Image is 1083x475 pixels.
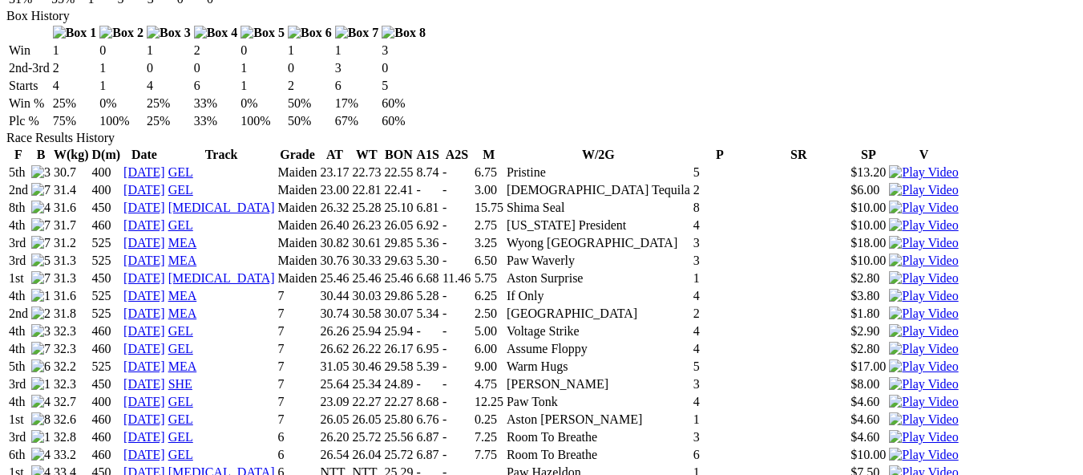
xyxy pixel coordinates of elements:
[383,147,414,163] th: BON
[383,341,414,357] td: 26.17
[53,147,90,163] th: W(kg)
[99,95,144,112] td: 0%
[850,270,887,286] td: $2.80
[168,254,197,267] a: MEA
[240,43,285,59] td: 0
[277,253,318,269] td: Maiden
[168,412,193,426] a: GEL
[146,60,192,76] td: 0
[383,306,414,322] td: 30.07
[442,235,472,251] td: -
[277,306,318,322] td: 7
[889,395,958,408] a: Watch Replay on Watchdog
[123,448,165,461] a: [DATE]
[693,200,747,216] td: 8
[168,147,276,163] th: Track
[277,270,318,286] td: Maiden
[8,182,29,198] td: 2nd
[319,235,350,251] td: 30.82
[693,270,747,286] td: 1
[52,113,98,129] td: 75%
[693,164,747,181] td: 5
[277,288,318,304] td: 7
[415,200,439,216] td: 6.81
[123,430,165,444] a: [DATE]
[193,95,239,112] td: 33%
[8,288,29,304] td: 4th
[319,217,350,233] td: 26.40
[31,271,51,286] img: 7
[506,200,691,216] td: Shima Seal
[889,236,958,250] img: Play Video
[383,288,414,304] td: 29.86
[442,217,472,233] td: -
[383,200,414,216] td: 25.10
[91,306,122,322] td: 525
[889,218,958,233] img: Play Video
[351,288,382,304] td: 30.03
[850,253,887,269] td: $10.00
[30,147,51,163] th: B
[442,253,472,269] td: -
[240,95,285,112] td: 0%
[91,182,122,198] td: 400
[288,26,332,40] img: Box 6
[334,60,380,76] td: 3
[123,218,165,232] a: [DATE]
[381,95,426,112] td: 60%
[277,323,318,339] td: 7
[415,270,439,286] td: 6.68
[850,306,887,322] td: $1.80
[319,147,350,163] th: AT
[168,289,197,302] a: MEA
[889,289,958,302] a: Watch Replay on Watchdog
[506,270,691,286] td: Aston Surprise
[91,164,122,181] td: 400
[474,182,504,198] td: 3.00
[506,235,691,251] td: Wyong [GEOGRAPHIC_DATA]
[240,113,285,129] td: 100%
[123,254,165,267] a: [DATE]
[123,324,165,338] a: [DATE]
[287,113,333,129] td: 50%
[693,182,747,198] td: 2
[351,253,382,269] td: 30.33
[889,359,958,373] a: Watch Replay on Watchdog
[889,165,958,179] a: Watch Replay on Watchdog
[8,235,29,251] td: 3rd
[889,307,958,320] a: Watch Replay on Watchdog
[334,113,380,129] td: 67%
[442,288,472,304] td: -
[319,306,350,322] td: 30.74
[6,9,1077,23] div: Box History
[287,60,333,76] td: 0
[351,164,382,181] td: 22.73
[168,271,275,285] a: [MEDICAL_DATA]
[287,95,333,112] td: 50%
[383,235,414,251] td: 29.85
[146,78,192,94] td: 4
[91,200,122,216] td: 450
[168,236,197,250] a: MEA
[889,165,958,180] img: Play Video
[693,253,747,269] td: 3
[442,323,472,339] td: -
[53,341,90,357] td: 32.3
[31,359,51,374] img: 6
[31,236,51,250] img: 7
[415,323,439,339] td: -
[193,78,239,94] td: 6
[749,147,848,163] th: SR
[442,200,472,216] td: -
[52,43,98,59] td: 1
[850,200,887,216] td: $10.00
[123,307,165,320] a: [DATE]
[123,271,165,285] a: [DATE]
[8,60,51,76] td: 2nd-3rd
[123,395,165,408] a: [DATE]
[53,288,90,304] td: 31.6
[889,271,958,285] a: Watch Replay on Watchdog
[889,201,958,214] a: Watch Replay on Watchdog
[351,306,382,322] td: 30.58
[383,182,414,198] td: 22.41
